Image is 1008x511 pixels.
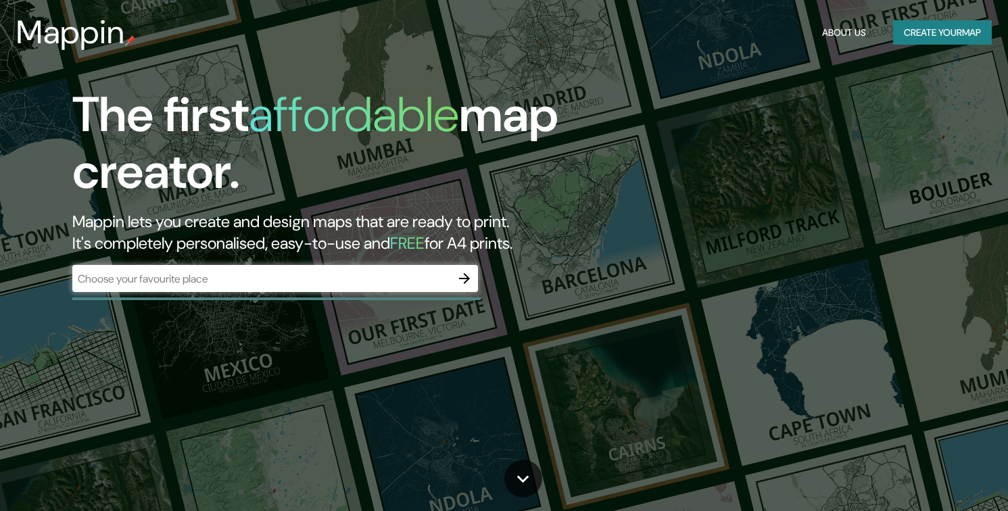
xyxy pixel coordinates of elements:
h2: Mappin lets you create and design maps that are ready to print. It's completely personalised, eas... [72,211,577,254]
h1: affordable [249,83,459,146]
h1: The first map creator. [72,87,577,211]
button: Create yourmap [893,20,992,45]
input: Choose your favourite place [72,271,451,287]
h3: Mappin [16,14,125,51]
button: About Us [817,20,871,45]
h5: FREE [390,233,425,253]
img: mappin-pin [125,35,136,46]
